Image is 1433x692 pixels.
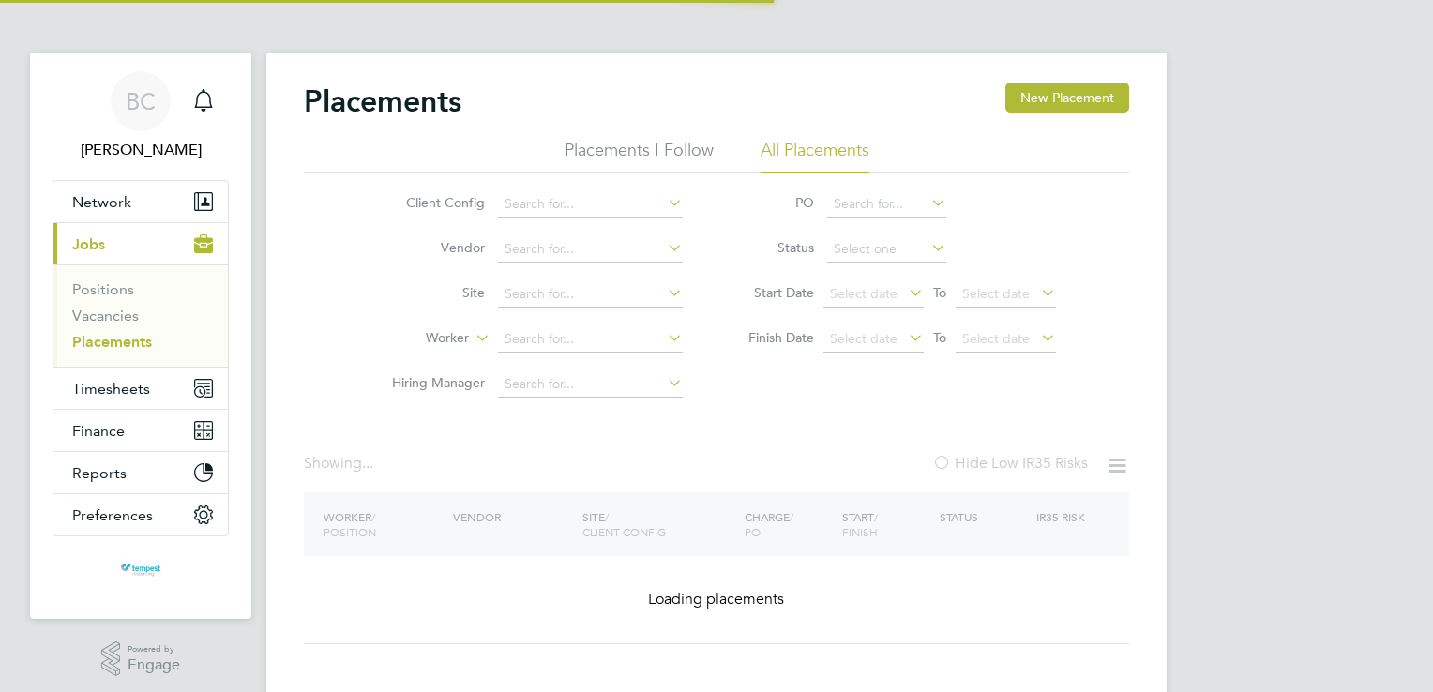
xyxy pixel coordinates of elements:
a: Go to home page [53,555,229,585]
li: All Placements [761,139,869,173]
button: Timesheets [53,368,228,409]
a: Placements [72,333,152,351]
span: Reports [72,464,127,482]
label: Start Date [730,284,814,301]
div: Jobs [53,264,228,367]
span: Select date [962,330,1030,347]
label: PO [730,194,814,211]
button: Finance [53,410,228,451]
span: Powered by [128,641,180,657]
label: Client Config [377,194,485,211]
input: Search for... [498,371,683,398]
span: Select date [830,330,898,347]
img: tempestresourcing-logo-retina.png [119,555,161,585]
button: New Placement [1005,83,1129,113]
label: Status [730,239,814,256]
span: Becky Crawley [53,139,229,161]
label: Hide Low IR35 Risks [932,454,1088,473]
label: Site [377,284,485,301]
input: Select one [827,236,946,263]
h2: Placements [304,83,461,120]
a: Powered byEngage [101,641,181,677]
button: Network [53,181,228,222]
button: Jobs [53,223,228,264]
span: Preferences [72,506,153,524]
nav: Main navigation [30,53,251,619]
input: Search for... [827,191,946,218]
span: BC [126,89,156,113]
label: Vendor [377,239,485,256]
span: To [928,280,952,305]
li: Placements I Follow [565,139,714,173]
span: Finance [72,422,125,440]
button: Reports [53,452,228,493]
input: Search for... [498,236,683,263]
button: Preferences [53,494,228,535]
a: Positions [72,280,134,298]
input: Search for... [498,326,683,353]
input: Search for... [498,191,683,218]
a: Vacancies [72,307,139,324]
a: BC[PERSON_NAME] [53,71,229,161]
input: Search for... [498,281,683,308]
span: Timesheets [72,380,150,398]
label: Worker [361,329,469,348]
span: Engage [128,657,180,673]
span: Jobs [72,235,105,253]
div: Showing [304,454,377,474]
span: Network [72,193,131,211]
label: Finish Date [730,329,814,346]
span: To [928,325,952,350]
span: ... [362,454,373,473]
label: Hiring Manager [377,374,485,391]
span: Select date [962,285,1030,302]
span: Select date [830,285,898,302]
